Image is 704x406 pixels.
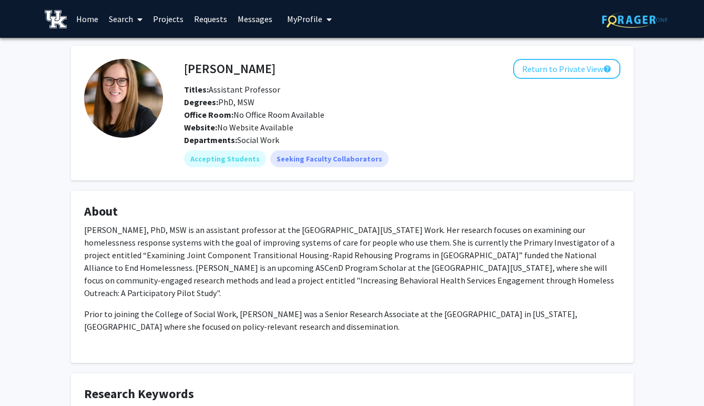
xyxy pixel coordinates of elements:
[148,1,189,37] a: Projects
[184,122,217,133] b: Website:
[184,135,237,145] b: Departments:
[184,84,209,95] b: Titles:
[184,150,266,167] mat-chip: Accepting Students
[84,308,620,333] p: Prior to joining the College of Social Work, [PERSON_NAME] was a Senior Research Associate at the...
[84,59,163,138] img: Profile Picture
[189,1,232,37] a: Requests
[184,109,324,120] span: No Office Room Available
[184,59,276,78] h4: [PERSON_NAME]
[237,135,279,145] span: Social Work
[603,63,611,75] mat-icon: help
[8,359,45,398] iframe: Chat
[45,10,67,28] img: University of Kentucky Logo
[84,224,620,299] p: [PERSON_NAME], PhD, MSW is an assistant professor at the [GEOGRAPHIC_DATA][US_STATE] Work. Her re...
[602,12,668,28] img: ForagerOne Logo
[270,150,389,167] mat-chip: Seeking Faculty Collaborators
[104,1,148,37] a: Search
[184,109,233,120] b: Office Room:
[84,204,620,219] h4: About
[71,1,104,37] a: Home
[184,97,254,107] span: PhD, MSW
[184,84,280,95] span: Assistant Professor
[287,14,322,24] span: My Profile
[84,387,620,402] h4: Research Keywords
[184,97,218,107] b: Degrees:
[513,59,620,79] button: Return to Private View
[232,1,278,37] a: Messages
[184,122,293,133] span: No Website Available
